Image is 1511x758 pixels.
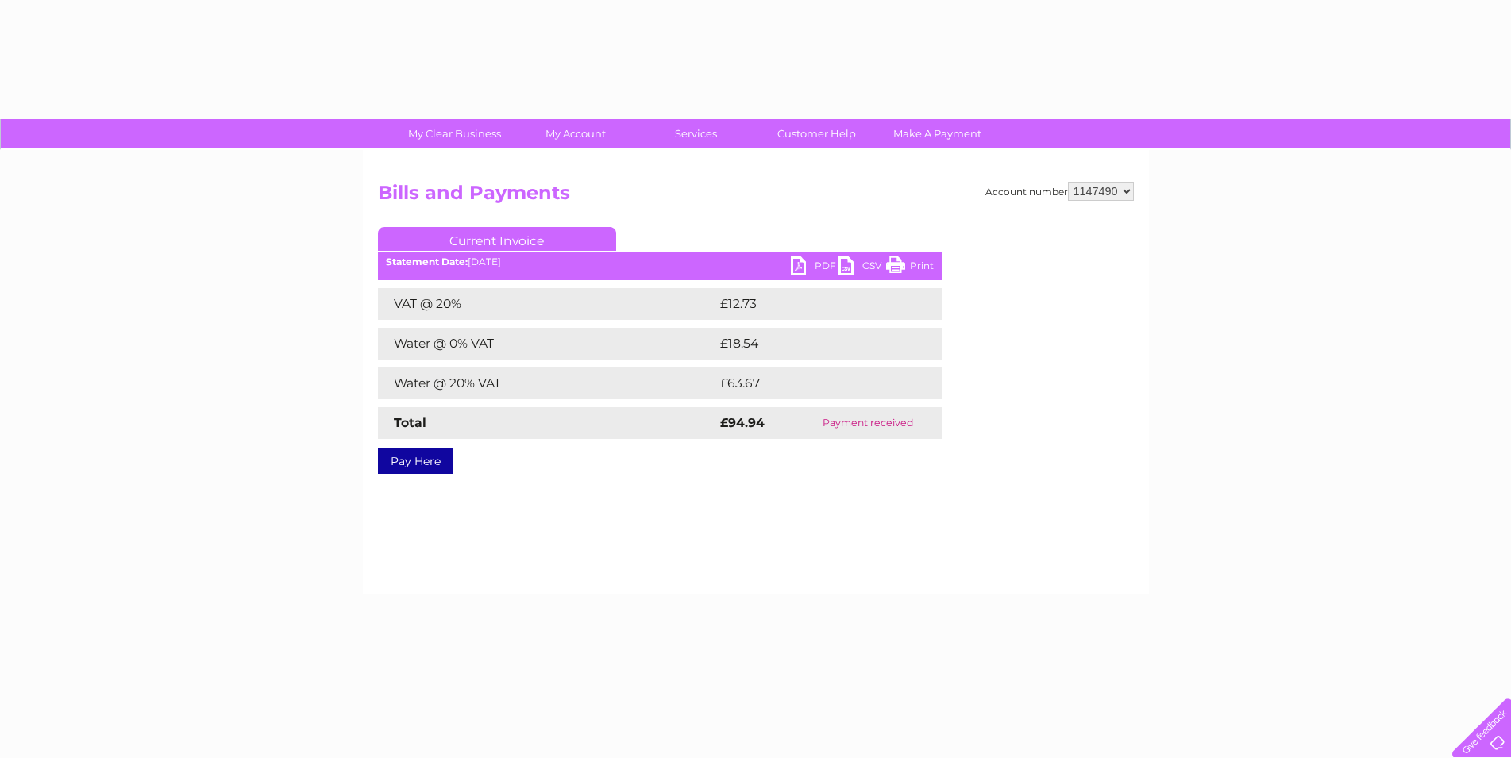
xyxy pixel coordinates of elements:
[794,407,941,439] td: Payment received
[791,256,838,279] a: PDF
[394,415,426,430] strong: Total
[838,256,886,279] a: CSV
[378,448,453,474] a: Pay Here
[886,256,934,279] a: Print
[386,256,468,267] b: Statement Date:
[378,288,716,320] td: VAT @ 20%
[716,288,908,320] td: £12.73
[378,367,716,399] td: Water @ 20% VAT
[716,328,908,360] td: £18.54
[510,119,641,148] a: My Account
[751,119,882,148] a: Customer Help
[872,119,1003,148] a: Make A Payment
[378,182,1134,212] h2: Bills and Payments
[378,328,716,360] td: Water @ 0% VAT
[985,182,1134,201] div: Account number
[378,227,616,251] a: Current Invoice
[630,119,761,148] a: Services
[389,119,520,148] a: My Clear Business
[378,256,942,267] div: [DATE]
[716,367,909,399] td: £63.67
[720,415,765,430] strong: £94.94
